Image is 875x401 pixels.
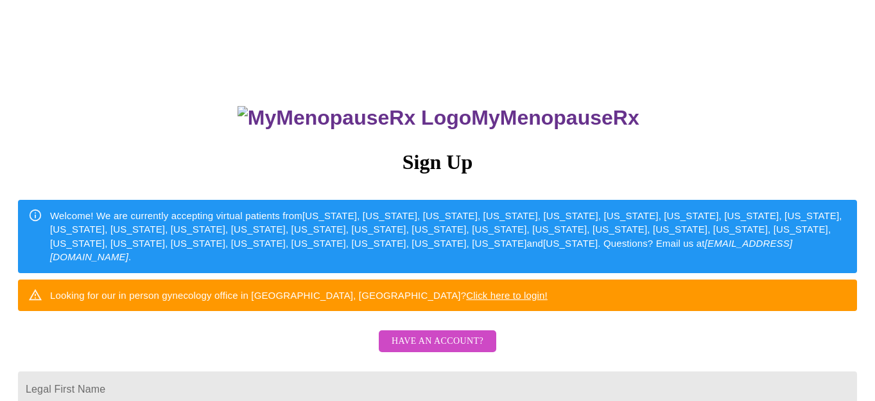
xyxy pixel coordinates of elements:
[379,330,496,353] button: Have an account?
[392,334,483,350] span: Have an account?
[376,344,499,355] a: Have an account?
[20,106,858,130] h3: MyMenopauseRx
[18,150,857,174] h3: Sign Up
[466,290,548,301] a: Click here to login!
[238,106,471,130] img: MyMenopauseRx Logo
[50,204,847,269] div: Welcome! We are currently accepting virtual patients from [US_STATE], [US_STATE], [US_STATE], [US...
[50,283,548,307] div: Looking for our in person gynecology office in [GEOGRAPHIC_DATA], [GEOGRAPHIC_DATA]?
